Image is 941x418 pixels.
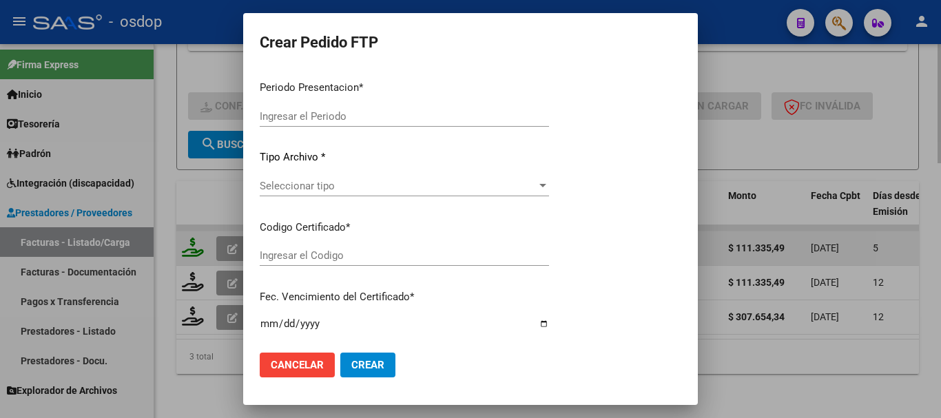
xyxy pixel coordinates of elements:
[260,353,335,377] button: Cancelar
[260,220,549,236] p: Codigo Certificado
[340,353,395,377] button: Crear
[351,359,384,371] span: Crear
[260,289,549,305] p: Fec. Vencimiento del Certificado
[271,359,324,371] span: Cancelar
[260,180,537,192] span: Seleccionar tipo
[260,30,681,56] h2: Crear Pedido FTP
[260,80,549,96] p: Periodo Presentacion
[260,149,549,165] p: Tipo Archivo *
